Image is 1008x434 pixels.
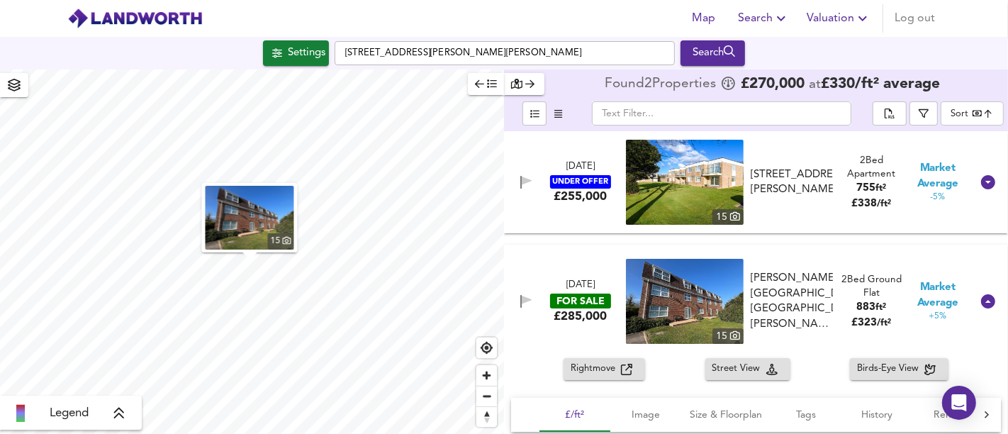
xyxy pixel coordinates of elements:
span: £ 330 / ft² average [821,77,940,91]
span: Birds-Eye View [857,361,924,377]
div: [DATE] [566,279,595,292]
div: 15 [268,233,294,250]
div: Sort [951,107,968,121]
a: property thumbnail 15 [626,259,744,344]
span: £ 270,000 [741,77,805,91]
div: 2 Bed Ground Flat [839,273,905,301]
span: +5% [929,311,947,323]
div: UNDER OFFER [550,175,611,189]
div: Settings [288,44,325,62]
span: Search [738,9,790,28]
button: Map [681,4,727,33]
span: Rightmove [571,361,621,377]
span: ft² [876,303,887,312]
a: property thumbnail 15 [626,140,744,225]
div: [DATE]FOR SALE£285,000 property thumbnail 15 [PERSON_NAME][GEOGRAPHIC_DATA], [GEOGRAPHIC_DATA], [... [504,245,1008,358]
span: £ 323 [852,318,892,328]
span: -5% [931,191,946,204]
span: History [850,406,904,424]
button: Search [681,40,745,66]
span: Street View [712,361,766,377]
div: split button [873,101,907,126]
button: Zoom in [476,365,497,386]
span: Image [619,406,673,424]
span: Tags [779,406,833,424]
div: Janred Court, Sea Road, Barton on Sea, Hampshire, BH25 7PF [745,167,839,198]
button: Rightmove [564,358,645,380]
span: Legend [50,405,89,422]
div: 15 [712,328,744,344]
input: Text Filter... [592,101,851,126]
button: Zoom out [476,386,497,406]
div: Open Intercom Messenger [942,386,976,420]
div: FOR SALE [550,294,611,308]
button: Log out [889,4,941,33]
span: ft² [876,184,887,193]
button: Settings [263,40,329,66]
svg: Show Details [980,174,997,191]
button: Reset bearing to north [476,406,497,427]
div: [PERSON_NAME][GEOGRAPHIC_DATA], [GEOGRAPHIC_DATA], [PERSON_NAME][GEOGRAPHIC_DATA][PERSON_NAME], [... [751,271,833,332]
div: [DATE]UNDER OFFER£255,000 property thumbnail 15 [STREET_ADDRESS][PERSON_NAME]2Bed Apartment755ft²... [504,131,1008,233]
button: Birds-Eye View [850,358,948,380]
span: Size & Floorplan [690,406,762,424]
div: 2 Bed Apartment [839,154,905,182]
input: Enter a location... [335,41,675,65]
svg: Show Details [980,293,997,310]
div: [STREET_ADDRESS][PERSON_NAME] [751,167,833,198]
div: Search [684,44,741,62]
span: Market Average [905,280,971,311]
a: property thumbnail 15 [206,186,294,250]
div: £255,000 [554,189,607,204]
button: Search [732,4,795,33]
span: / ft² [878,318,892,328]
span: at [809,78,821,91]
div: £285,000 [554,308,607,324]
span: Map [687,9,721,28]
div: 15 [712,209,744,225]
div: Click to configure Search Settings [263,40,329,66]
span: 883 [857,302,876,313]
span: Rental [921,406,975,424]
img: logo [67,8,203,29]
button: Street View [705,358,790,380]
span: £ 338 [852,199,892,209]
div: Sort [941,101,1004,126]
span: £/ft² [548,406,602,424]
img: property thumbnail [626,259,744,344]
span: Log out [895,9,935,28]
button: Find my location [476,338,497,358]
div: Run Your Search [681,40,745,66]
button: Valuation [801,4,877,33]
img: property thumbnail [206,186,294,250]
button: property thumbnail 15 [202,183,298,252]
span: Valuation [807,9,871,28]
span: / ft² [878,199,892,208]
span: 755 [857,183,876,194]
span: Reset bearing to north [476,407,497,427]
div: Found 2 Propert ies [605,77,719,91]
span: Market Average [905,161,971,191]
img: property thumbnail [626,140,744,225]
div: [DATE] [566,160,595,174]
